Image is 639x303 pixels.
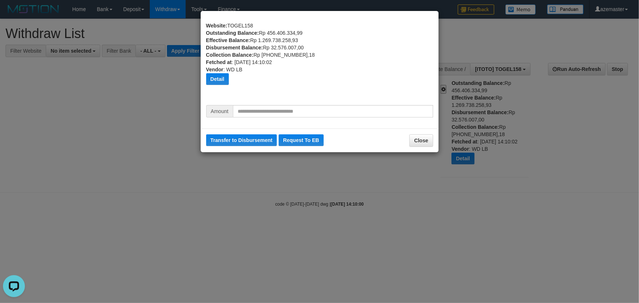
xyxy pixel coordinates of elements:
[409,134,433,147] button: Close
[279,134,324,146] button: Request To EB
[206,67,223,72] b: Vendor
[206,59,232,65] b: Fetched at
[3,3,25,25] button: Open LiveChat chat widget
[206,22,433,105] div: TOGEL158 Rp 456.406.334,99 Rp 1.269.738.258,93 Rp 32.576.007,00 Rp [PHONE_NUMBER],18 : [DATE] 14:...
[206,45,263,50] b: Disbursement Balance:
[206,37,250,43] b: Effective Balance:
[206,73,229,85] button: Detail
[206,30,259,36] b: Outstanding Balance:
[206,134,277,146] button: Transfer to Disbursement
[206,23,227,29] b: Website:
[206,105,233,117] span: Amount
[206,52,254,58] b: Collection Balance:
